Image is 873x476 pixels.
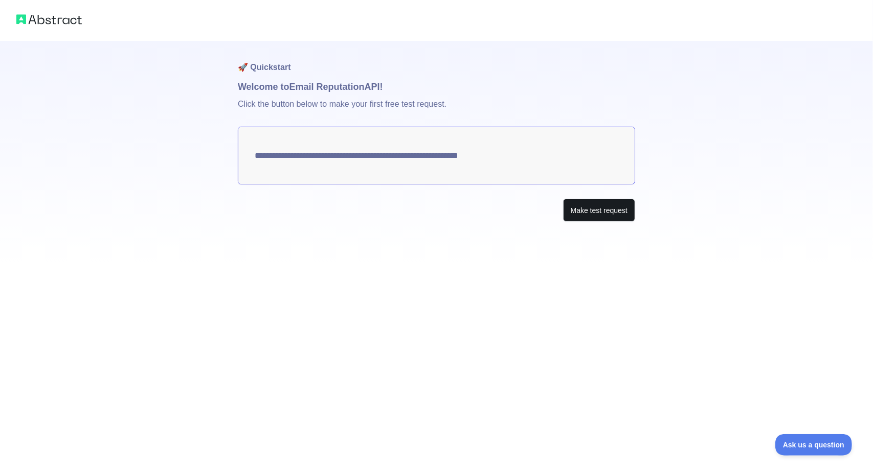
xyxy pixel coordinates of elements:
[238,80,635,94] h1: Welcome to Email Reputation API!
[16,12,82,27] img: Abstract logo
[238,94,635,127] p: Click the button below to make your first free test request.
[238,41,635,80] h1: 🚀 Quickstart
[775,434,853,456] iframe: Toggle Customer Support
[563,199,635,222] button: Make test request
